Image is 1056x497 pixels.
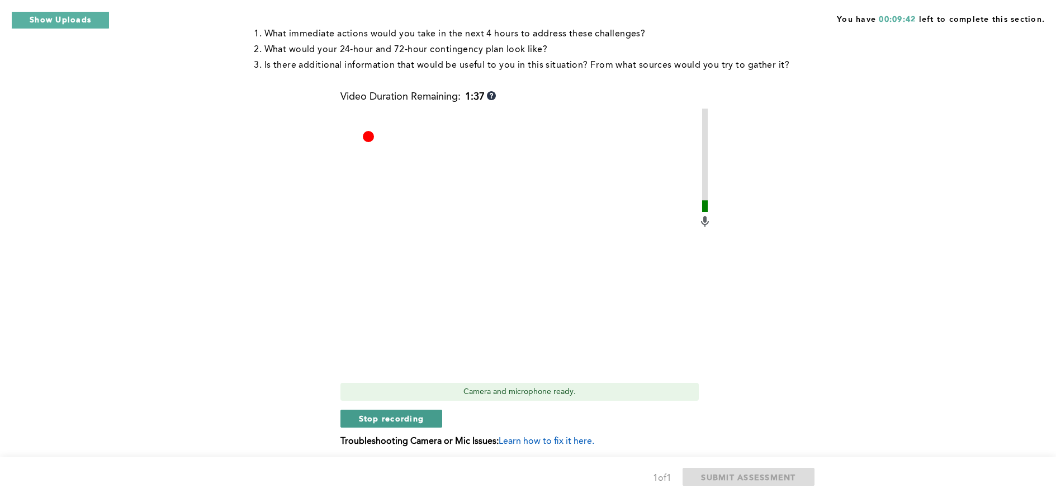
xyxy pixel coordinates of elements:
[683,468,814,486] button: SUBMIT ASSESSMENT
[264,58,810,73] li: Is there additional information that would be useful to you in this situation? From what sources ...
[499,437,594,446] span: Learn how to fix it here.
[340,91,496,103] div: Video Duration Remaining:
[340,437,499,446] b: Troubleshooting Camera or Mic Issues:
[340,410,443,428] button: Stop recording
[837,11,1045,25] span: You have left to complete this section.
[11,11,110,29] button: Show Uploads
[264,42,810,58] li: What would your 24-hour and 72-hour contingency plan look like?
[340,383,699,401] div: Camera and microphone ready.
[465,91,485,103] b: 1:37
[264,26,810,42] li: What immediate actions would you take in the next 4 hours to address these challenges?
[879,16,916,24] span: 00:09:42
[359,413,424,424] span: Stop recording
[701,472,795,482] span: SUBMIT ASSESSMENT
[653,471,671,486] div: 1 of 1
